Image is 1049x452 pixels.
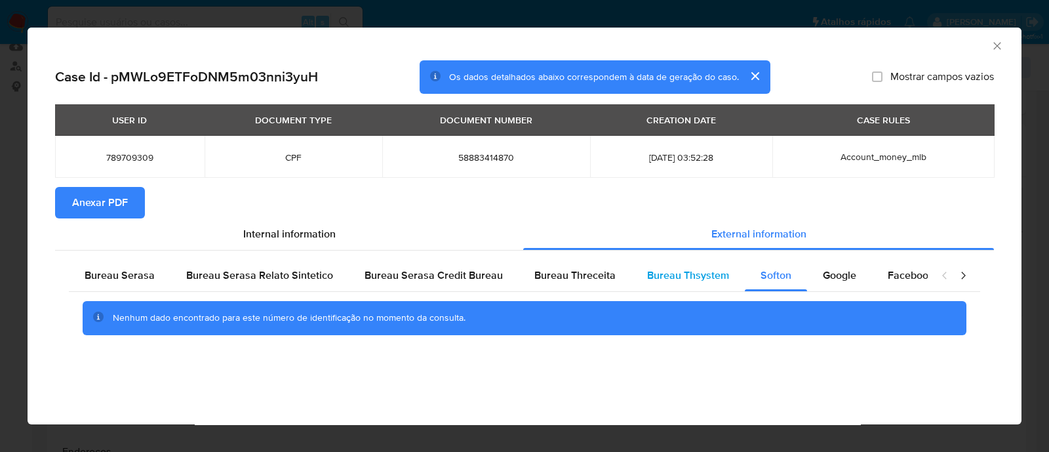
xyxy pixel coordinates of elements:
[872,72,882,82] input: Mostrar campos vazios
[841,150,926,163] span: Account_money_mlb
[432,109,540,131] div: DOCUMENT NUMBER
[849,109,918,131] div: CASE RULES
[186,268,333,283] span: Bureau Serasa Relato Sintetico
[647,268,729,283] span: Bureau Thsystem
[606,152,756,163] span: [DATE] 03:52:28
[55,68,318,85] h2: Case Id - pMWLo9ETFoDNM5m03nni3yuH
[991,39,1002,51] button: Fechar a janela
[449,70,739,83] span: Os dados detalhados abaixo correspondem à data de geração do caso.
[761,268,791,283] span: Softon
[71,152,189,163] span: 789709309
[823,268,856,283] span: Google
[534,268,616,283] span: Bureau Threceita
[398,152,574,163] span: 58883414870
[890,70,994,83] span: Mostrar campos vazios
[85,268,155,283] span: Bureau Serasa
[247,109,340,131] div: DOCUMENT TYPE
[888,268,934,283] span: Facebook
[220,152,366,163] span: CPF
[55,187,145,218] button: Anexar PDF
[72,188,128,217] span: Anexar PDF
[243,226,336,241] span: Internal information
[55,218,994,250] div: Detailed info
[365,268,503,283] span: Bureau Serasa Credit Bureau
[69,260,928,291] div: Detailed external info
[28,28,1021,424] div: closure-recommendation-modal
[739,60,770,92] button: cerrar
[639,109,724,131] div: CREATION DATE
[113,311,465,324] span: Nenhum dado encontrado para este número de identificação no momento da consulta.
[104,109,155,131] div: USER ID
[711,226,806,241] span: External information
